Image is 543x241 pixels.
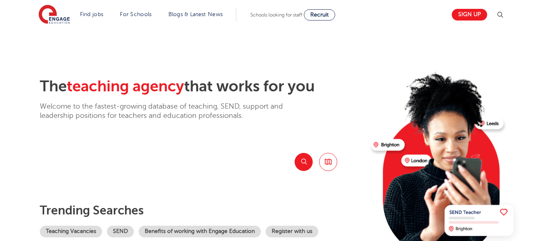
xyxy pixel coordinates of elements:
[139,226,261,237] a: Benefits of working with Engage Education
[452,9,487,21] a: Sign up
[295,153,313,171] button: Search
[310,12,329,18] span: Recruit
[168,11,223,17] a: Blogs & Latest News
[40,102,305,121] p: Welcome to the fastest-growing database of teaching, SEND, support and leadership positions for t...
[266,226,318,237] a: Register with us
[80,11,104,17] a: Find jobs
[120,11,152,17] a: For Schools
[107,226,134,237] a: SEND
[39,5,70,25] img: Engage Education
[40,226,102,237] a: Teaching Vacancies
[304,9,335,21] a: Recruit
[40,77,364,96] h2: The that works for you
[250,12,302,18] span: Schools looking for staff
[40,203,364,218] p: Trending searches
[67,78,184,95] span: teaching agency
